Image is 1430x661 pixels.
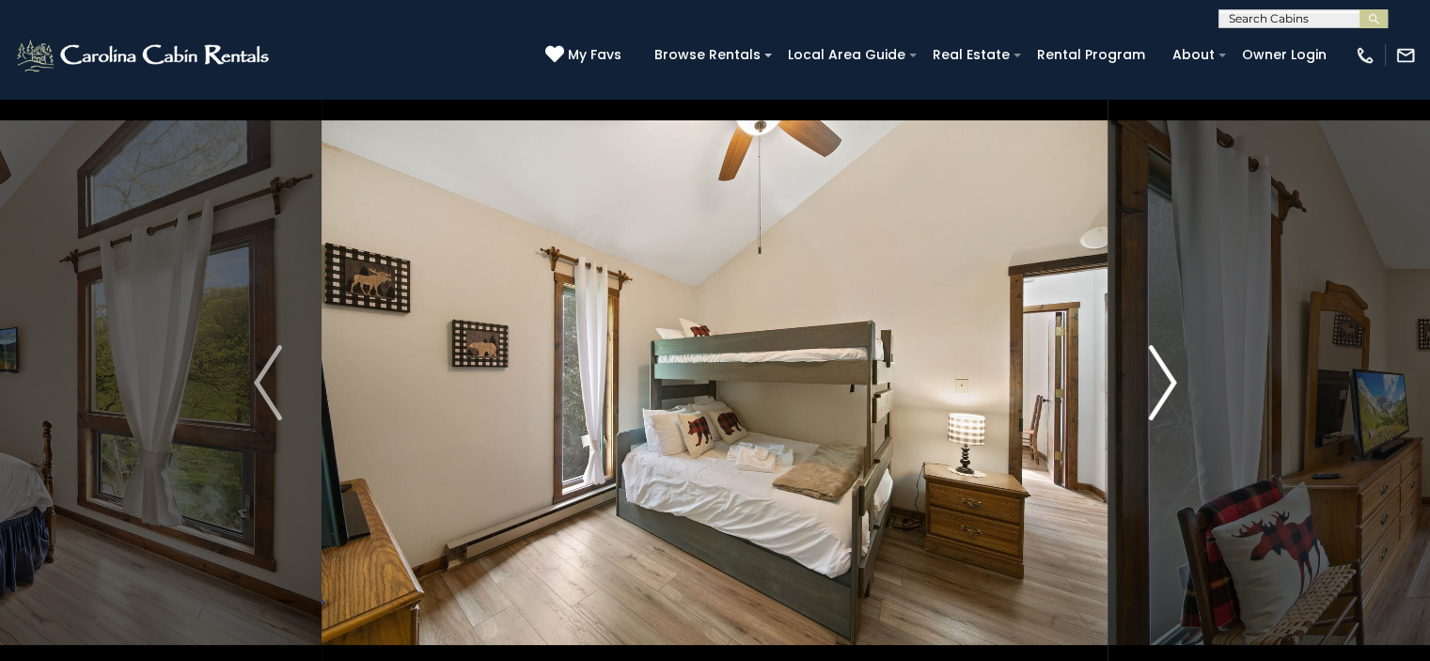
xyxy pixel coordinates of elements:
[568,45,621,65] span: My Favs
[1233,40,1336,70] a: Owner Login
[254,345,282,420] img: arrow
[923,40,1019,70] a: Real Estate
[1355,45,1375,66] img: phone-regular-white.png
[1028,40,1155,70] a: Rental Program
[545,45,626,66] a: My Favs
[645,40,770,70] a: Browse Rentals
[1163,40,1224,70] a: About
[14,37,275,74] img: White-1-2.png
[1148,345,1176,420] img: arrow
[1395,45,1416,66] img: mail-regular-white.png
[778,40,915,70] a: Local Area Guide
